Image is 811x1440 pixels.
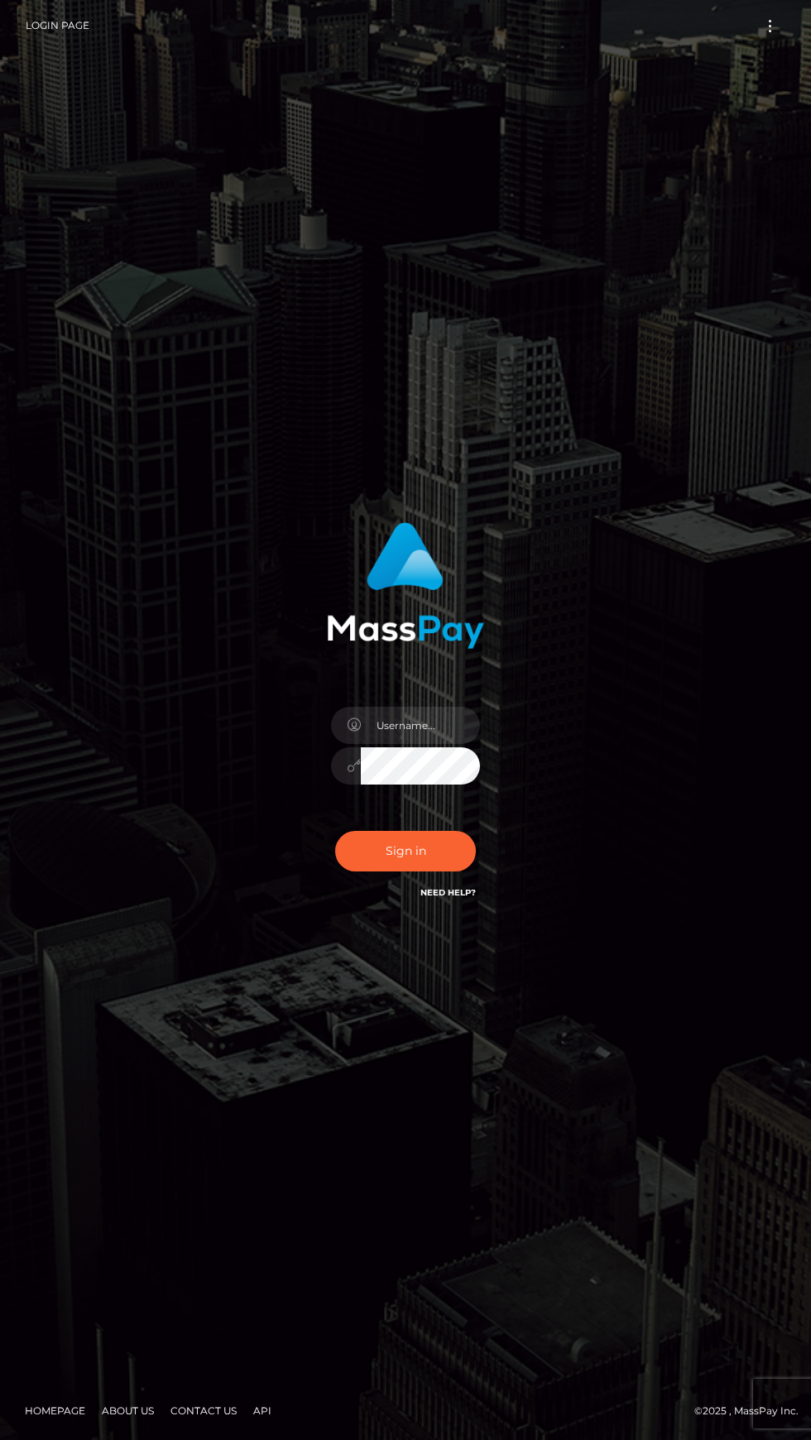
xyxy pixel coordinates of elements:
img: MassPay Login [327,522,484,649]
a: API [247,1398,278,1423]
a: Homepage [18,1398,92,1423]
a: Need Help? [420,887,476,898]
a: Contact Us [164,1398,243,1423]
a: Login Page [26,8,89,43]
div: © 2025 , MassPay Inc. [12,1402,799,1420]
a: About Us [95,1398,161,1423]
button: Sign in [335,831,476,871]
button: Toggle navigation [755,15,785,37]
input: Username... [361,707,480,744]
